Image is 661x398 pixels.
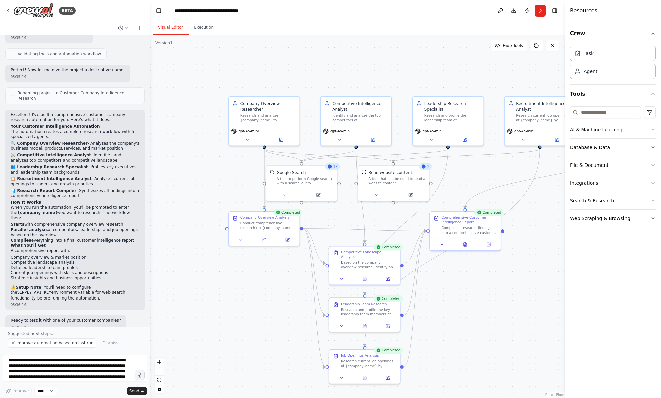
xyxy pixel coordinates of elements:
div: Comprehensive Customer Intelligence Report [441,215,497,224]
button: Integrations [570,174,656,192]
p: Excellent! I've built a comprehensive customer company research automation for you. Here's what i... [11,112,139,123]
div: Read website content [368,170,412,175]
button: Open in side panel [357,136,389,143]
li: everything into a final customer intelligence report [11,238,139,243]
div: Company Overview Analysis [240,215,289,220]
g: Edge from 1c16e028-127e-46d1-8a5d-1008a6d243c0 to fa5ee255-93cf-490a-9c06-1ee9f51ef92f [261,149,267,208]
div: Research and profile the key leadership team members of {company_name} including C-level executiv... [341,307,396,316]
p: Perfect! Now let me give the project a descriptive name: [11,68,125,73]
div: 05:36 PM [11,325,121,330]
img: SerplyWebSearchTool [270,170,274,174]
div: Research current job openings at {company_name} by examining their careers page and job postings ... [341,359,396,368]
button: View output [353,323,377,330]
div: Research and profile the leadership team of {company_name}, including their backgrounds, experien... [424,113,480,122]
div: Competitive Intelligence Analyst [332,101,388,112]
div: Company Overview ResearcherResearch and analyze {company_name} to understand their core business,... [228,96,300,146]
g: Edge from fa5ee255-93cf-490a-9c06-1ee9f51ef92f to 9eee7f51-5cdc-4986-8656-dc1b761907ab [303,226,326,266]
p: The automation creates a complete research workflow with 5 specialized agents: [11,129,139,140]
g: Edge from fd3bc086-a65a-400f-93d9-301e05c8b696 to edef128d-7a97-4b84-9934-307afdf30f84 [362,149,451,294]
li: with comprehensive company overview research [11,222,139,227]
div: Recruitment Intelligence Analyst [516,101,572,112]
code: SERPLY_API_KEY [17,290,51,295]
strong: 📋 Recruitment Intelligence Analyst [11,176,92,181]
div: Completed [474,209,503,216]
div: CompletedCompetitive Landscape AnalysisBased on the company overview research, identify and analy... [329,246,400,285]
div: Version 1 [155,40,173,46]
button: AI & Machine Learning [570,121,656,138]
button: Open in side panel [378,275,398,282]
div: Google Search [277,170,306,175]
button: Open in side panel [378,323,398,330]
button: Start a new chat [134,24,145,32]
button: Click to speak your automation idea [135,370,145,380]
div: A tool to perform Google search with a search_query. [277,176,334,185]
p: - Analyzes the company's business model, products/services, and market position [11,141,139,151]
div: Completed [273,209,302,216]
div: Research and analyze {company_name} to understand their core business, market position, products/... [240,113,296,122]
li: of competitors, leadership, and job openings based on the overview [11,227,139,238]
div: Competitive Landscape Analysis [341,250,396,259]
button: Improve automation based on last run [8,338,96,348]
button: fit view [155,376,164,384]
div: Recruitment Intelligence AnalystResearch current job openings at {company_name} by analyzing thei... [504,96,576,146]
button: Hide left sidebar [154,6,163,15]
button: Open in side panel [265,136,297,143]
g: Edge from 9eee7f51-5cdc-4986-8656-dc1b761907ab to f12cfd72-1f01-492d-be46-dc652f758dac [404,228,426,266]
div: Completed [374,244,403,251]
strong: Starts [11,222,24,227]
strong: How It Works [11,200,41,205]
button: Open in side panel [540,136,573,143]
strong: 📊 Research Report Compiler [11,188,76,193]
div: 05:36 PM [11,302,139,307]
div: BETA [59,7,76,15]
div: 18SerplyWebSearchToolGoogle SearchA tool to perform Google search with a search_query. [266,165,337,201]
a: React Flow attribution [545,393,564,397]
button: File & Document [570,156,656,174]
div: CompletedJob Openings AnalysisResearch current job openings at {company_name} by examining their ... [329,349,400,384]
div: 05:35 PM [11,74,125,79]
div: React Flow controls [155,358,164,393]
span: Improve automation based on last run [16,340,93,346]
li: Company overview & market position [11,255,139,260]
g: Edge from 8404db65-784f-4a0b-98a5-7f6d6ea65b66 to f12cfd72-1f01-492d-be46-dc652f758dac [462,143,635,208]
span: Validating tools and automation workflow [18,51,101,57]
strong: Compiles [11,238,31,243]
button: Switch to previous chat [115,24,131,32]
li: Competitive landscape analysis [11,260,139,265]
button: Search & Research [570,192,656,209]
h4: Resources [570,7,597,15]
button: Send [127,387,147,395]
p: A comprehensive report with: [11,248,139,254]
div: Identify and analyze the top competitors of {company_name} in their industry. Research competitor... [332,113,388,122]
span: 2 [427,164,430,169]
nav: breadcrumb [174,7,250,14]
div: CompletedLeadership Team ResearchResearch and profile the key leadership team members of {company... [329,297,400,332]
li: Detailed leadership team profiles [11,265,139,271]
button: Open in side panel [378,374,398,381]
button: Database & Data [570,139,656,156]
button: Open in side panel [479,241,498,248]
div: Completed [374,347,403,354]
div: Based on the company overview research, identify and analyze the top 5-7 competitors of {company_... [341,260,396,269]
div: CompletedCompany Overview AnalysisConduct comprehensive research on {company_name} to understand ... [228,211,300,246]
button: Tools [570,85,656,104]
p: Suggested next steps: [8,331,142,336]
p: - Profiles key executives and leadership team backgrounds [11,164,139,175]
div: Company Overview Researcher [240,101,296,112]
span: 18 [333,164,338,169]
button: Execution [189,21,219,35]
p: - Analyzes current job openings to understand growth priorities [11,176,139,187]
strong: Your Customer Intelligence Automation [11,124,100,129]
img: Logo [13,3,54,18]
button: Visual Editor [153,21,189,35]
button: Hide right sidebar [550,6,559,15]
strong: Setup Note [16,285,41,290]
p: When you run the automation, you'll be prompted to enter the you want to research. The workflow t... [11,205,139,221]
button: Web Scraping & Browsing [570,210,656,227]
img: ScrapeWebsiteTool [362,170,366,174]
button: Open in side panel [302,192,335,199]
p: - Synthesizes all findings into a comprehensive intelligence report [11,188,139,199]
button: Open in side panel [278,237,297,244]
div: Completed [374,295,403,302]
button: Crew [570,24,656,43]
